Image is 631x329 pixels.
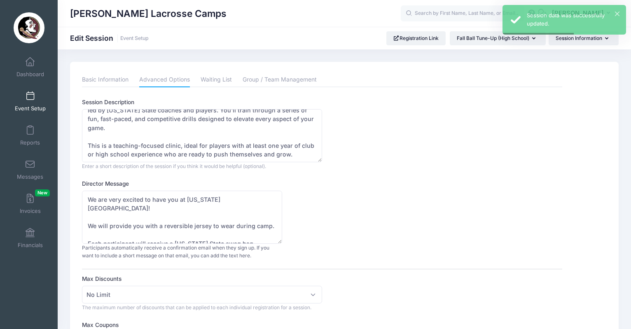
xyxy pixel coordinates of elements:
span: The maximum number of discounts that can be applied to each individual registration for a session. [82,304,311,310]
span: Enter a short description of the session if you think it would be helpful (optional). [82,163,266,169]
button: Fall Ball Tune-Up (High School) [450,31,546,45]
span: Event Setup [15,105,46,112]
a: Group / Team Management [243,72,317,87]
a: InvoicesNew [11,189,50,218]
a: Financials [11,224,50,252]
button: × [615,12,619,16]
a: Reports [11,121,50,150]
span: Invoices [20,208,41,215]
div: Session data was successfully updated. [527,12,619,28]
a: Messages [11,155,50,184]
span: No Limit [86,290,110,299]
textarea: We are very excited to have you at [US_STATE][GEOGRAPHIC_DATA]! We will provide you with a revers... [82,191,282,244]
button: Session Information [549,31,619,45]
a: Basic Information [82,72,129,87]
a: Event Setup [120,35,149,42]
button: [PERSON_NAME] [547,4,619,23]
label: Max Coupons [82,321,322,329]
a: Waiting List [201,72,232,87]
span: Fall Ball Tune-Up (High School) [457,35,529,41]
h1: Edit Session [70,34,149,42]
img: Sara Tisdale Lacrosse Camps [14,12,44,43]
span: New [35,189,50,196]
a: Event Setup [11,87,50,116]
label: Max Discounts [82,275,322,283]
label: Session Description [82,98,322,106]
textarea: 2026, 2027, 2028 and 2029 graduation years. 10:30 am - 12:30 pm Take Your Game to the Next Level!... [82,109,322,162]
span: Dashboard [16,71,44,78]
span: Financials [18,242,43,249]
input: Search by First Name, Last Name, or Email... [401,5,524,22]
label: Director Message [82,180,322,188]
h1: [PERSON_NAME] Lacrosse Camps [70,4,227,23]
a: Advanced Options [139,72,190,87]
span: Participants automatically receive a confirmation email when they sign up. If you want to include... [82,245,269,259]
a: Dashboard [11,53,50,82]
a: Registration Link [386,31,446,45]
span: Reports [20,139,40,146]
span: No Limit [82,286,322,303]
span: Messages [17,173,43,180]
